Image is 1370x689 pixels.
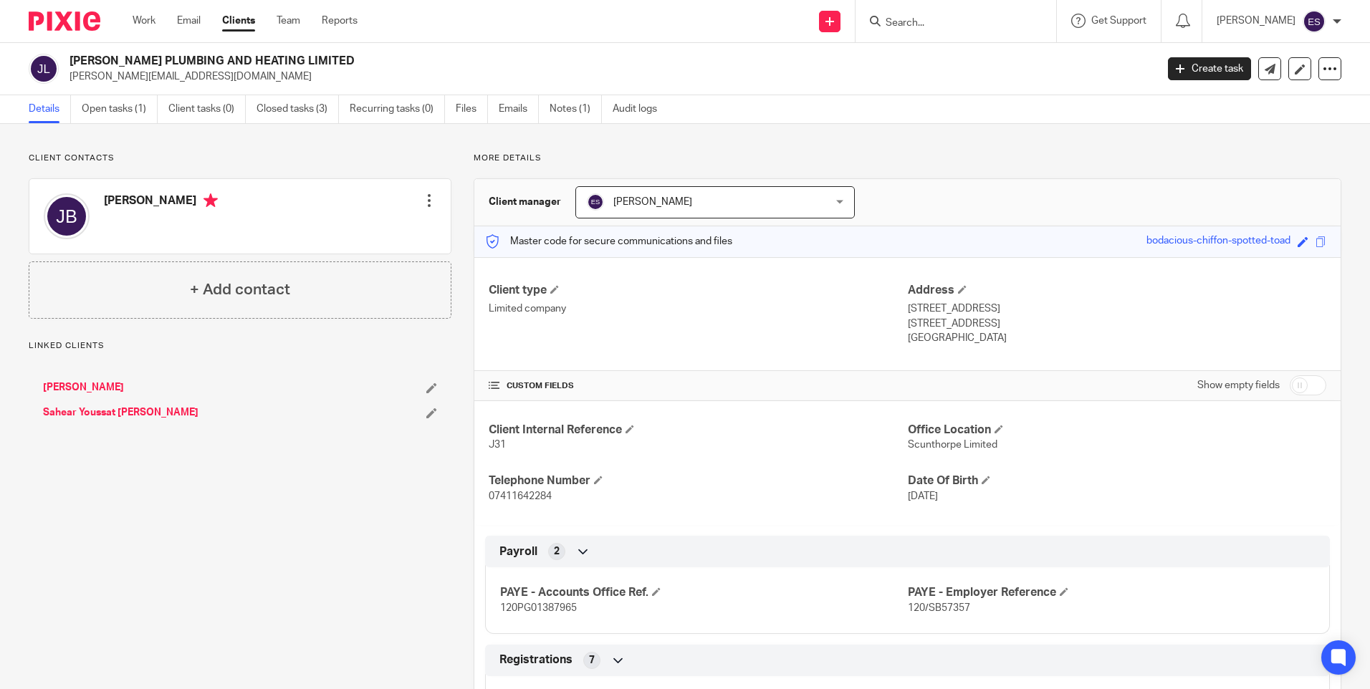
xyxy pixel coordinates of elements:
p: [PERSON_NAME] [1217,14,1295,28]
img: svg%3E [1303,10,1326,33]
h4: PAYE - Accounts Office Ref. [500,585,907,600]
a: Client tasks (0) [168,95,246,123]
a: Files [456,95,488,123]
a: Open tasks (1) [82,95,158,123]
a: Create task [1168,57,1251,80]
a: Emails [499,95,539,123]
h2: [PERSON_NAME] PLUMBING AND HEATING LIMITED [70,54,931,69]
h4: Client type [489,283,907,298]
a: Details [29,95,71,123]
span: J31 [489,440,506,450]
a: Sahear Youssat [PERSON_NAME] [43,405,198,420]
span: Get Support [1091,16,1146,26]
h4: PAYE - Employer Reference [908,585,1315,600]
a: Notes (1) [550,95,602,123]
input: Search [884,17,1013,30]
p: [PERSON_NAME][EMAIL_ADDRESS][DOMAIN_NAME] [70,69,1146,84]
h4: Client Internal Reference [489,423,907,438]
img: svg%3E [29,54,59,84]
a: Email [177,14,201,28]
img: Pixie [29,11,100,31]
p: More details [474,153,1341,164]
p: [STREET_ADDRESS] [908,302,1326,316]
span: 120/SB57357 [908,603,970,613]
a: Recurring tasks (0) [350,95,445,123]
p: Linked clients [29,340,451,352]
img: svg%3E [587,193,604,211]
p: Limited company [489,302,907,316]
h4: CUSTOM FIELDS [489,380,907,392]
span: 2 [554,544,560,559]
h4: Office Location [908,423,1326,438]
div: bodacious-chiffon-spotted-toad [1146,233,1290,250]
span: Payroll [499,544,537,559]
h4: [PERSON_NAME] [104,193,218,211]
p: Master code for secure communications and files [485,234,732,249]
p: [STREET_ADDRESS] [908,317,1326,331]
a: Closed tasks (3) [257,95,339,123]
h4: Telephone Number [489,473,907,488]
span: 7 [589,653,595,668]
span: [PERSON_NAME] [613,197,692,207]
h4: Date Of Birth [908,473,1326,488]
p: [GEOGRAPHIC_DATA] [908,331,1326,345]
h3: Client manager [489,195,561,209]
a: Work [133,14,155,28]
a: Team [277,14,300,28]
span: Scunthorpe Limited [908,440,997,450]
span: [DATE] [908,491,938,501]
label: Show empty fields [1197,378,1280,392]
h4: + Add contact [190,279,290,301]
span: 07411642284 [489,491,552,501]
a: Audit logs [613,95,668,123]
h4: Address [908,283,1326,298]
span: 120PG01387965 [500,603,577,613]
a: Clients [222,14,255,28]
img: svg%3E [44,193,90,239]
span: Registrations [499,652,573,668]
a: [PERSON_NAME] [43,380,124,395]
i: Primary [203,193,218,208]
a: Reports [322,14,358,28]
p: Client contacts [29,153,451,164]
